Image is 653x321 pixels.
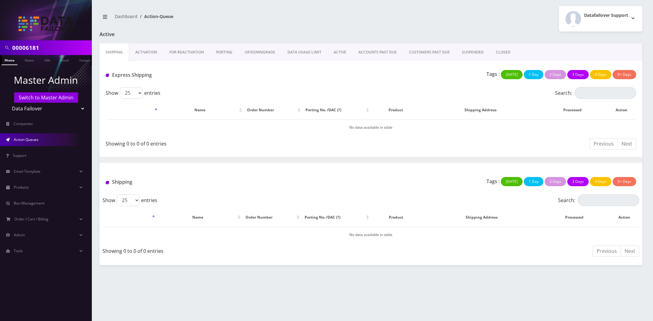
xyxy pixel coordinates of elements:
[567,70,589,79] button: 3 Days
[106,72,276,78] h1: Express Shipping
[590,138,618,149] a: Previous
[302,101,371,119] th: Porting No. /DAC (?): activate to sort column ascending
[99,43,129,61] a: Shipping
[157,208,242,226] th: Name: activate to sort column ascending
[352,43,403,61] a: ACCOUNTS PAST DUE
[403,43,456,61] a: CUSTOMERS PAST DUE
[2,55,17,65] a: Phone
[103,208,156,226] th: : activate to sort column descending
[14,137,39,142] span: Action Queues
[281,43,328,61] a: DATA USAGE LIMIT
[41,55,53,65] a: SIM
[103,227,639,242] td: No data available in table
[575,87,636,99] input: Search:
[14,185,29,190] span: Products
[613,70,636,79] button: 5+ Days
[578,194,639,206] input: Search:
[103,245,366,255] div: Showing 0 to 0 of 0 entries
[593,245,621,257] a: Previous
[57,55,72,65] a: Email
[371,208,421,226] th: Product
[486,178,500,185] p: Tags :
[558,194,639,206] label: Search:
[584,13,628,18] h2: Datafailover Support
[302,208,371,226] th: Porting No. /DAC (?): activate to sort column ascending
[99,10,366,28] nav: breadcrumb
[14,201,44,206] span: Ban Management
[120,87,143,99] select: Showentries
[490,43,516,61] a: CLOSED
[371,101,420,119] th: Product
[545,70,566,79] button: 2 Days
[210,43,238,61] a: PORTING
[501,177,523,186] button: [DATE]
[117,194,140,206] select: Showentries
[559,6,642,31] button: Datafailover Support
[14,216,48,222] span: Order / Cart / Billing
[76,55,97,65] a: Company
[524,177,543,186] button: 1 Day
[106,138,366,147] div: Showing 0 to 0 of 0 entries
[22,55,37,65] a: Name
[106,74,109,77] img: Express Shipping
[617,138,636,149] a: Next
[103,194,157,206] label: Show entries
[621,245,639,257] a: Next
[555,87,636,99] label: Search:
[106,101,159,119] th: : activate to sort column descending
[159,101,243,119] th: Name: activate to sort column ascending
[242,208,301,226] th: Order Number: activate to sort column ascending
[12,42,90,53] input: Search in Company
[545,177,566,186] button: 2 Days
[106,87,160,99] label: Show entries
[14,169,40,174] span: Email Template
[137,13,173,20] li: Action-Queue
[14,248,23,253] span: Tools
[328,43,352,61] a: ACTIVE
[486,70,500,78] p: Tags :
[590,70,611,79] button: 4 Days
[244,101,302,119] th: Order Number: activate to sort column ascending
[14,232,25,238] span: Admin
[567,177,589,186] button: 3 Days
[106,179,276,185] h1: Shipping
[99,31,274,37] h1: Active
[421,101,540,119] th: Shipping Address
[238,43,281,61] a: UP/DOWNGRADE
[607,101,636,119] th: Action
[610,208,639,226] th: Action
[163,43,210,61] a: FOR-REActivation
[129,43,163,61] a: Activation
[456,43,490,61] a: SUSPENDED
[13,153,26,158] span: Support
[106,120,636,135] td: No data available in table
[106,181,109,184] img: Shipping
[421,208,542,226] th: Shipping Address
[590,177,611,186] button: 4 Days
[524,70,543,79] button: 1 Day
[18,17,73,31] img: Data Failover
[542,208,609,226] th: Processed: activate to sort column ascending
[115,13,137,19] a: Dashboard
[13,121,33,126] span: Companies
[541,101,607,119] th: Processed: activate to sort column ascending
[501,70,523,79] button: [DATE]
[613,177,636,186] button: 5+ Days
[14,92,78,103] a: Switch to Master Admin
